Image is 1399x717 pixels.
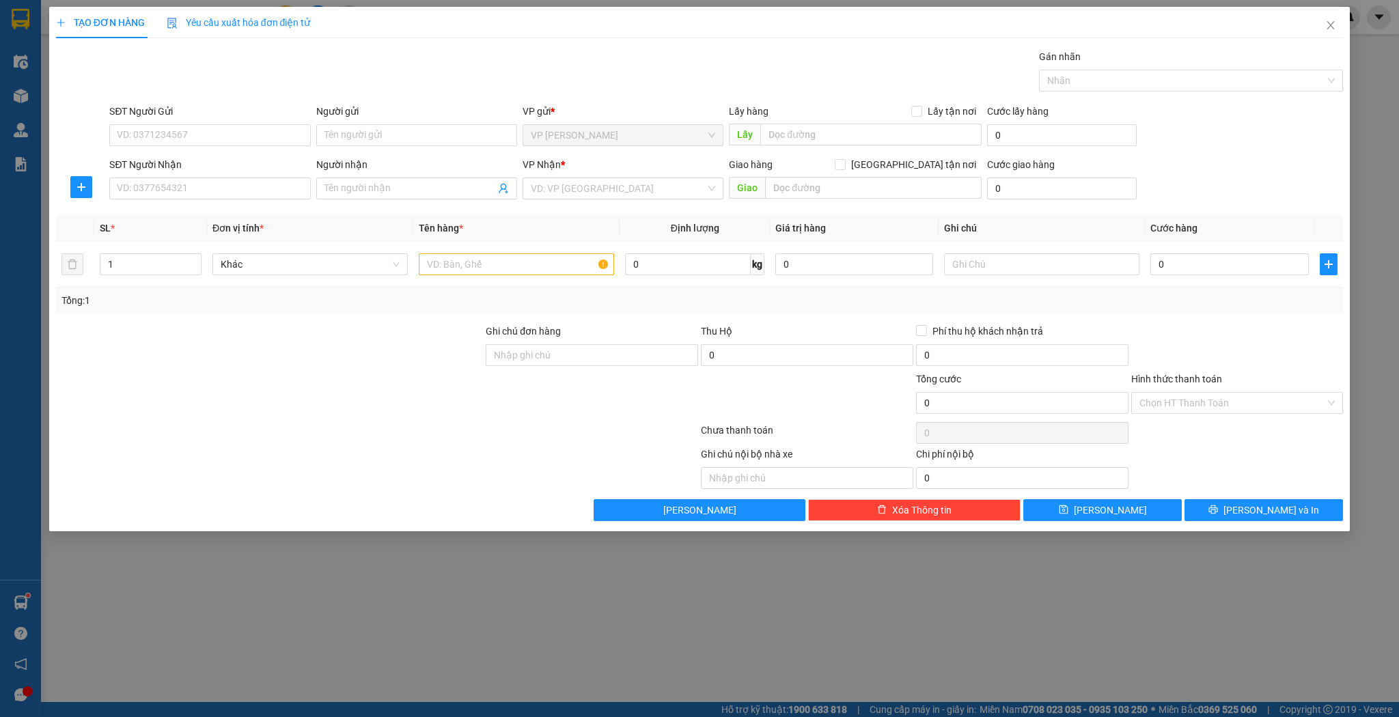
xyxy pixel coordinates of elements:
span: SL [100,223,111,234]
span: [PERSON_NAME] và In [1223,503,1319,518]
img: icon [167,18,178,29]
span: Lấy [729,124,760,145]
button: delete [61,253,83,275]
button: deleteXóa Thông tin [808,499,1021,521]
span: plus [71,182,92,193]
span: printer [1208,505,1218,516]
button: printer[PERSON_NAME] và In [1185,499,1343,521]
span: delete [877,505,887,516]
span: Khác [221,254,400,275]
span: [GEOGRAPHIC_DATA] tận nơi [846,157,982,172]
button: plus [70,176,92,198]
label: Gán nhãn [1039,51,1081,62]
input: Ghi chú đơn hàng [486,344,698,366]
div: Chi phí nội bộ [916,447,1128,467]
div: VP gửi [523,104,723,119]
button: save[PERSON_NAME] [1023,499,1182,521]
span: user-add [498,183,509,194]
label: Cước giao hàng [987,159,1055,170]
label: Ghi chú đơn hàng [486,326,561,337]
span: plus [56,18,66,27]
input: 0 [775,253,933,275]
input: Nhập ghi chú [701,467,913,489]
div: Người nhận [316,157,517,172]
input: Cước lấy hàng [987,124,1137,146]
span: Giá trị hàng [775,223,826,234]
input: Dọc đường [760,124,982,145]
span: Tên hàng [419,223,463,234]
div: SĐT Người Gửi [109,104,310,119]
span: [PERSON_NAME] [1074,503,1147,518]
label: Hình thức thanh toán [1131,374,1222,384]
span: TẠO ĐƠN HÀNG [56,17,145,28]
span: Định lượng [671,223,719,234]
span: Lấy hàng [729,106,768,117]
span: [PERSON_NAME] [663,503,736,518]
label: Cước lấy hàng [987,106,1049,117]
span: plus [1320,259,1338,270]
button: plus [1320,253,1338,275]
div: Người gửi [316,104,517,119]
button: [PERSON_NAME] [594,499,806,521]
span: Thu Hộ [701,326,732,337]
span: Giao [729,177,765,199]
span: Giao hàng [729,159,773,170]
span: Yêu cầu xuất hóa đơn điện tử [167,17,311,28]
span: kg [751,253,764,275]
th: Ghi chú [939,215,1145,242]
input: Cước giao hàng [987,178,1137,199]
input: VD: Bàn, Ghế [419,253,614,275]
span: VP Nhận [523,159,561,170]
div: SĐT Người Nhận [109,157,310,172]
div: Chưa thanh toán [699,423,915,447]
div: Ghi chú nội bộ nhà xe [701,447,913,467]
span: VP Ngọc Hồi [531,125,715,145]
span: close [1325,20,1336,31]
span: Lấy tận nơi [922,104,982,119]
span: save [1059,505,1068,516]
input: Ghi Chú [944,253,1139,275]
div: Tổng: 1 [61,293,540,308]
button: Close [1312,7,1350,45]
span: Cước hàng [1150,223,1197,234]
input: Dọc đường [765,177,982,199]
span: Phí thu hộ khách nhận trả [927,324,1049,339]
span: Tổng cước [916,374,961,384]
span: Xóa Thông tin [892,503,952,518]
span: Đơn vị tính [212,223,264,234]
